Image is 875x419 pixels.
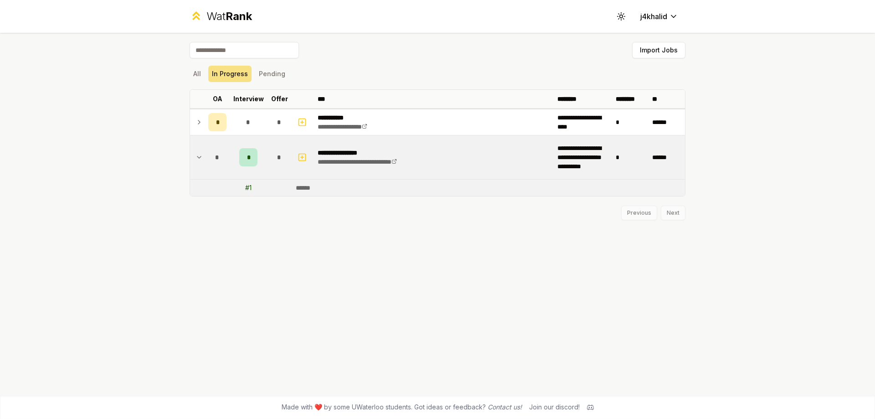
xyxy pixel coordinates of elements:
[206,9,252,24] div: Wat
[282,403,522,412] span: Made with ❤️ by some UWaterloo students. Got ideas or feedback?
[245,183,252,192] div: # 1
[233,94,264,103] p: Interview
[632,42,685,58] button: Import Jobs
[640,11,667,22] span: j4khalid
[529,403,580,412] div: Join our discord!
[190,9,252,24] a: WatRank
[190,66,205,82] button: All
[208,66,252,82] button: In Progress
[255,66,289,82] button: Pending
[271,94,288,103] p: Offer
[633,8,685,25] button: j4khalid
[226,10,252,23] span: Rank
[488,403,522,411] a: Contact us!
[213,94,222,103] p: OA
